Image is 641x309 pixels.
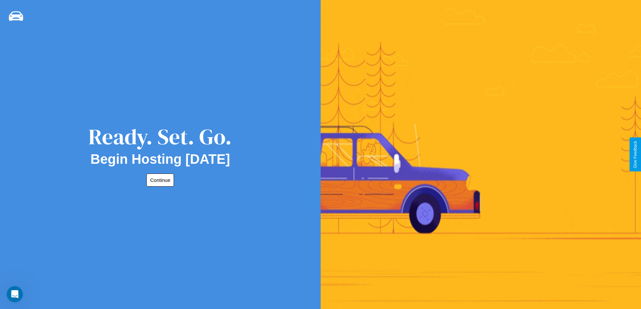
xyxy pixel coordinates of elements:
[88,122,232,152] div: Ready. Set. Go.
[146,173,174,187] button: Continue
[633,141,638,168] div: Give Feedback
[91,152,230,167] h2: Begin Hosting [DATE]
[7,286,23,302] iframe: Intercom live chat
